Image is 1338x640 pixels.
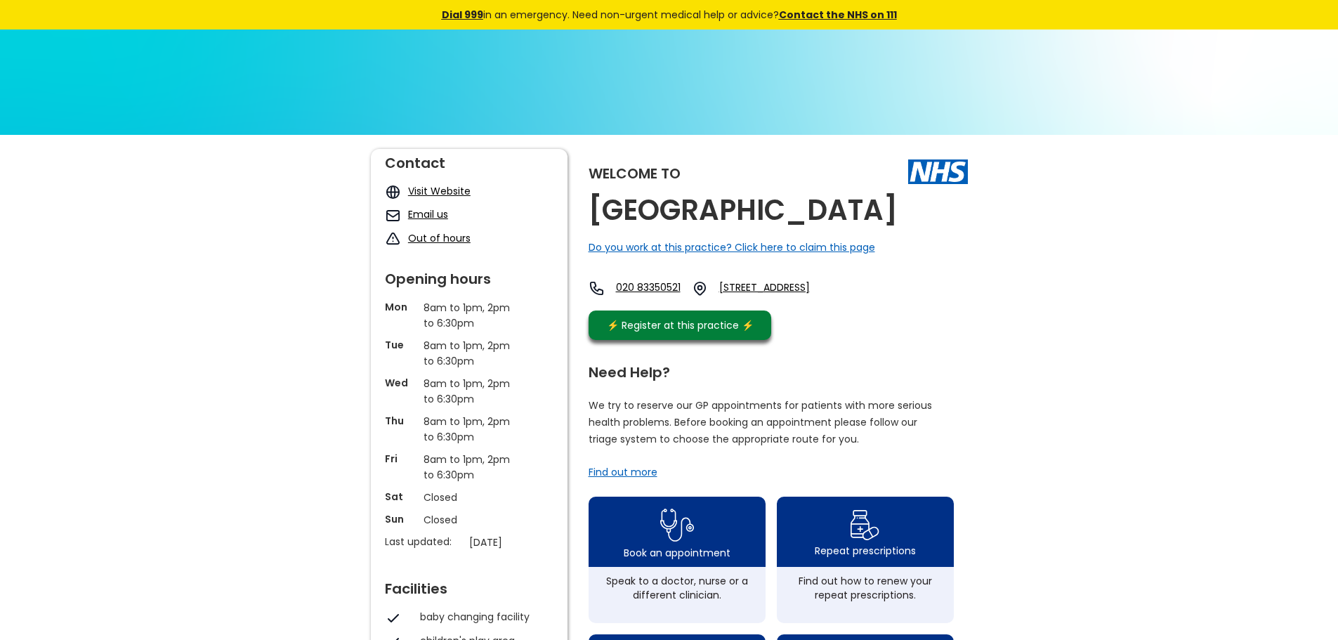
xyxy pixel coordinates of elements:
p: 8am to 1pm, 2pm to 6:30pm [424,338,515,369]
p: We try to reserve our GP appointments for patients with more serious health problems. Before book... [589,397,933,448]
p: Sun [385,512,417,526]
a: ⚡️ Register at this practice ⚡️ [589,311,771,340]
p: Sat [385,490,417,504]
h2: [GEOGRAPHIC_DATA] [589,195,898,226]
img: mail icon [385,207,401,223]
a: 020 83350521 [616,280,681,296]
div: Find out how to renew your repeat prescriptions. [784,574,947,602]
a: book appointment icon Book an appointmentSpeak to a doctor, nurse or a different clinician. [589,497,766,623]
a: Visit Website [408,184,471,198]
div: in an emergency. Need non-urgent medical help or advice? [346,7,992,22]
div: baby changing facility [420,610,546,624]
img: book appointment icon [660,504,694,546]
p: Closed [424,512,515,528]
p: Closed [424,490,515,505]
div: Welcome to [589,166,681,181]
img: telephone icon [589,280,605,296]
a: Out of hours [408,231,471,245]
p: Thu [385,414,417,428]
p: Tue [385,338,417,352]
div: Book an appointment [624,546,730,560]
img: exclamation icon [385,231,401,247]
a: Contact the NHS on 111 [779,8,897,22]
img: The NHS logo [908,159,968,183]
a: [STREET_ADDRESS] [719,280,848,296]
p: Mon [385,300,417,314]
p: 8am to 1pm, 2pm to 6:30pm [424,452,515,483]
a: repeat prescription iconRepeat prescriptionsFind out how to renew your repeat prescriptions. [777,497,954,623]
div: Opening hours [385,265,553,286]
div: Repeat prescriptions [815,544,916,558]
div: Contact [385,149,553,170]
img: practice location icon [692,280,708,296]
p: [DATE] [469,535,560,550]
img: globe icon [385,184,401,200]
p: Wed [385,376,417,390]
a: Dial 999 [442,8,483,22]
a: Do you work at this practice? Click here to claim this page [589,240,875,254]
p: 8am to 1pm, 2pm to 6:30pm [424,414,515,445]
p: Last updated: [385,535,462,549]
p: 8am to 1pm, 2pm to 6:30pm [424,300,515,331]
div: Facilities [385,575,553,596]
p: Fri [385,452,417,466]
p: 8am to 1pm, 2pm to 6:30pm [424,376,515,407]
div: Need Help? [589,358,954,379]
div: ⚡️ Register at this practice ⚡️ [600,318,761,333]
a: Find out more [589,465,657,479]
div: Speak to a doctor, nurse or a different clinician. [596,574,759,602]
img: repeat prescription icon [850,507,880,544]
a: Email us [408,207,448,221]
